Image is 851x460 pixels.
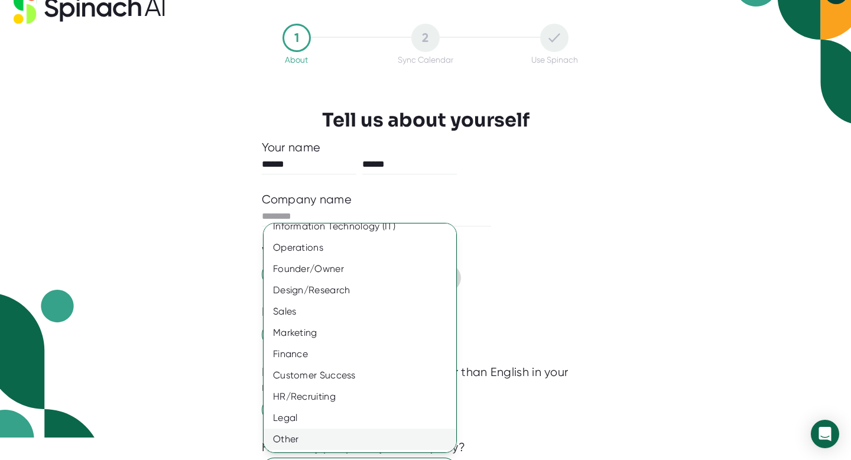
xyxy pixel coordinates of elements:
div: Sales [264,301,456,322]
div: Finance [264,344,456,365]
div: Operations [264,237,456,258]
div: Design/Research [264,280,456,301]
div: Customer Success [264,365,456,386]
div: Other [264,429,456,450]
div: Founder/Owner [264,258,456,280]
div: Information Technology (IT) [264,216,456,237]
div: HR/Recruiting [264,386,456,407]
div: Marketing [264,322,456,344]
div: Legal [264,407,456,429]
div: Open Intercom Messenger [811,420,839,448]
